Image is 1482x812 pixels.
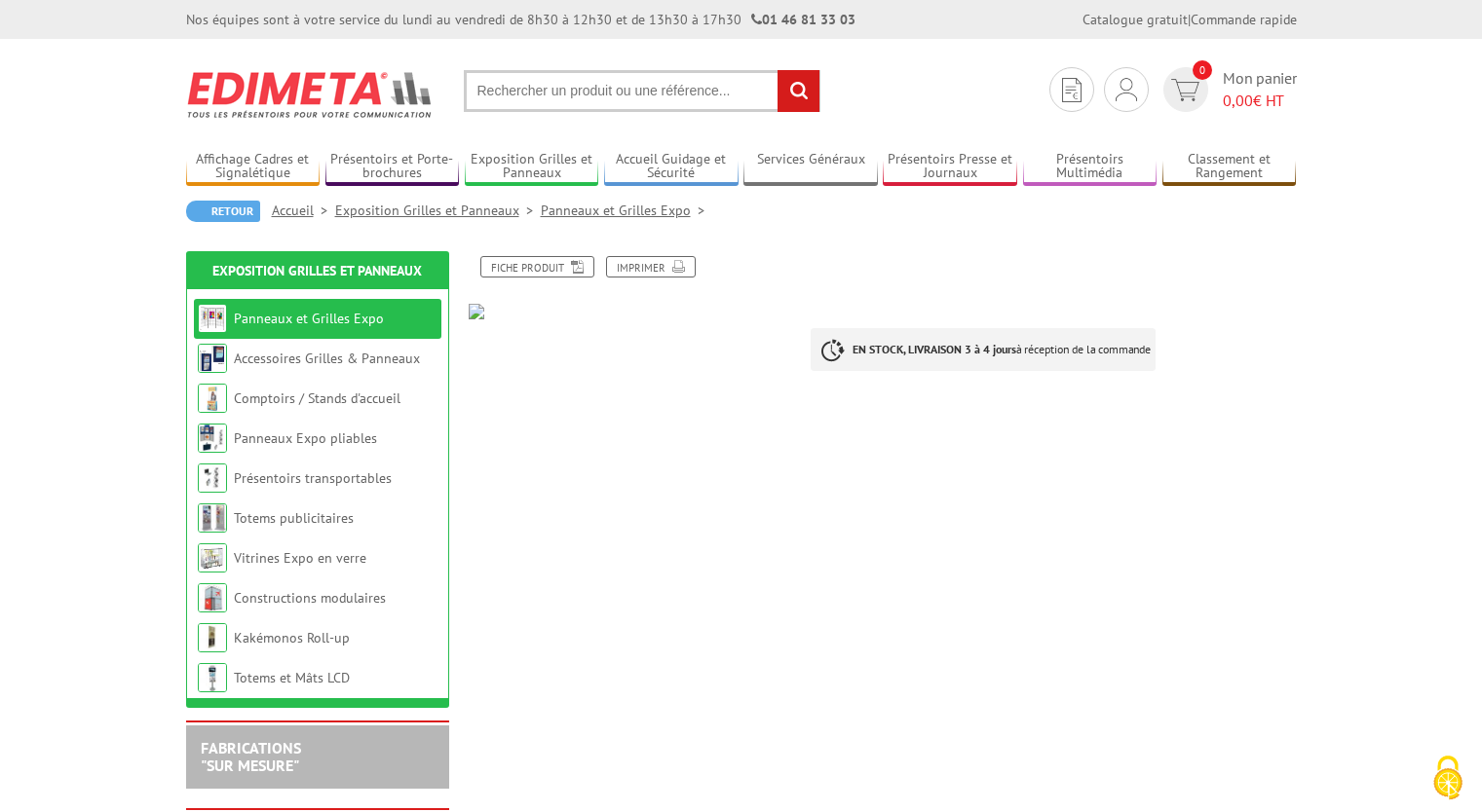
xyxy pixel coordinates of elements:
strong: 01 46 81 33 03 [751,11,855,28]
img: devis rapide [1062,78,1082,102]
img: Edimeta [186,58,435,130]
a: Comptoirs / Stands d'accueil [234,389,400,407]
strong: EN STOCK, LIVRAISON 3 à 4 jours [853,342,1016,356]
div: Nos équipes sont à votre service du lundi au vendredi de 8h30 à 12h30 et de 13h30 à 17h30 [186,10,855,29]
a: Exposition Grilles et Panneaux [465,151,599,183]
a: Retour [186,201,260,222]
a: Constructions modulaires [234,589,386,607]
input: Rechercher un produit ou une référence... [464,70,820,112]
img: Comptoirs / Stands d'accueil [198,384,227,413]
a: Vitrines Expo en verre [234,549,366,567]
a: Accueil [272,202,335,219]
a: Présentoirs transportables [234,469,392,487]
a: Panneaux et Grilles Expo [234,310,384,327]
button: Cookies (modal window) [1414,746,1482,812]
a: Présentoirs et Porte-brochures [325,151,460,183]
a: Services Généraux [743,151,878,183]
a: Totems publicitaires [234,509,354,527]
img: Totems publicitaires [198,503,227,533]
img: Cookies (modal window) [1424,754,1472,802]
div: | [1083,10,1297,29]
img: devis rapide [1116,78,1137,101]
a: Affichage Cadres et Signalétique [186,151,321,183]
a: Imprimer [606,256,696,277]
span: 0,00 [1223,91,1253,110]
a: Exposition Grilles et Panneaux [212,262,422,279]
a: devis rapide 0 Mon panier 0,00€ HT [1159,67,1297,112]
p: à réception de la commande [811,328,1156,371]
img: Totems et Mâts LCD [198,663,227,692]
a: Classement et Rangement [1162,151,1297,183]
span: 0 [1193,60,1212,80]
img: Présentoirs transportables [198,463,227,493]
img: Panneaux Expo pliables [198,424,227,453]
a: Accessoires Grilles & Panneaux [234,350,420,367]
a: Kakémonos Roll-up [234,629,350,646]
img: Vitrines Expo en verre [198,543,227,572]
img: Kakémonos Roll-up [198,623,227,652]
img: Accessoires Grilles & Panneaux [198,344,227,373]
a: Fiche produit [480,256,594,277]
img: Panneaux et Grilles Expo [198,304,227,333]
a: Présentoirs Multimédia [1023,151,1158,183]
span: € HT [1223,90,1297,112]
a: Exposition Grilles et Panneaux [335,202,541,219]
a: Catalogue gratuit [1083,11,1188,28]
span: Mon panier [1223,67,1297,112]
a: Présentoirs Presse et Journaux [883,151,1017,183]
a: Panneaux Expo pliables [234,429,377,447]
input: rechercher [778,70,819,112]
a: Accueil Guidage et Sécurité [604,151,739,183]
a: Panneaux et Grilles Expo [541,202,712,219]
img: devis rapide [1171,79,1199,101]
img: Constructions modulaires [198,583,227,612]
a: Commande rapide [1191,11,1297,28]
